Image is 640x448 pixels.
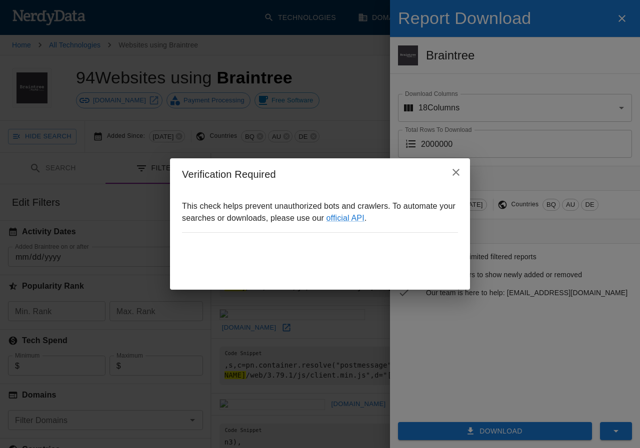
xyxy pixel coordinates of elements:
a: official API [326,214,364,222]
h2: Verification Required [170,158,470,190]
button: close [446,162,466,182]
p: This check helps prevent unauthorized bots and crawlers. To automate your searches or downloads, ... [182,200,458,224]
iframe: reCAPTCHA [182,241,334,280]
iframe: Drift Widget Chat Controller [590,377,628,415]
